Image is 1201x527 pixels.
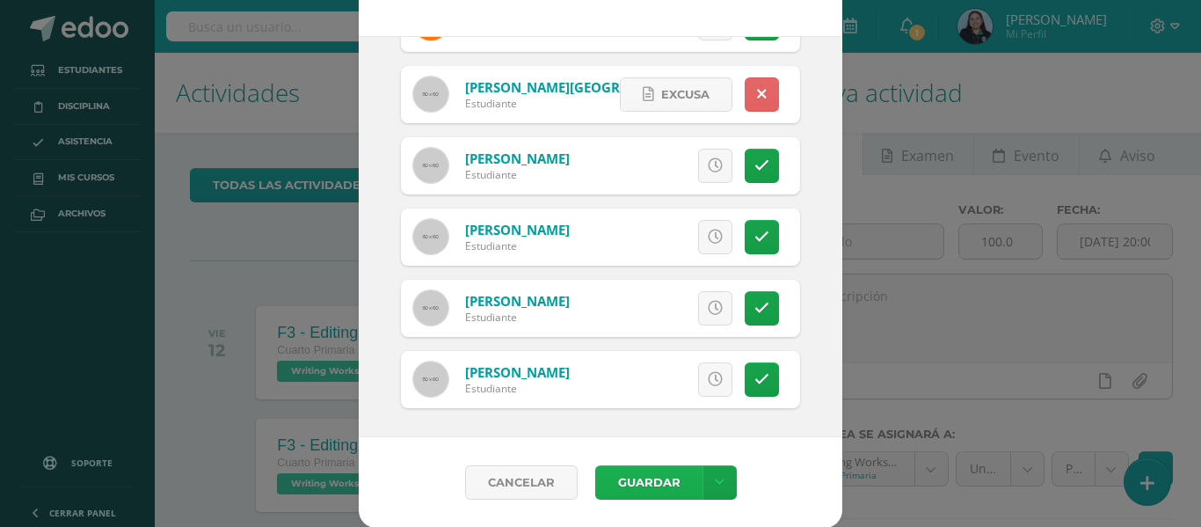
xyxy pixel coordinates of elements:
img: 60x60 [413,362,448,397]
a: Cancelar [465,465,578,500]
div: Estudiante [465,96,676,111]
img: 60x60 [413,290,448,326]
a: [PERSON_NAME] [465,221,570,238]
a: [PERSON_NAME] [465,292,570,310]
img: 60x60 [413,77,448,112]
a: [PERSON_NAME] [465,150,570,167]
div: Estudiante [465,238,570,253]
button: Guardar [595,465,702,500]
img: 60x60 [413,219,448,254]
div: Estudiante [465,167,570,182]
div: Estudiante [465,381,570,396]
img: 60x60 [413,148,448,183]
a: [PERSON_NAME] [465,363,570,381]
span: Excusa [661,78,710,111]
a: [PERSON_NAME][GEOGRAPHIC_DATA] [465,78,704,96]
a: Excusa [620,77,732,112]
div: Estudiante [465,310,570,325]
